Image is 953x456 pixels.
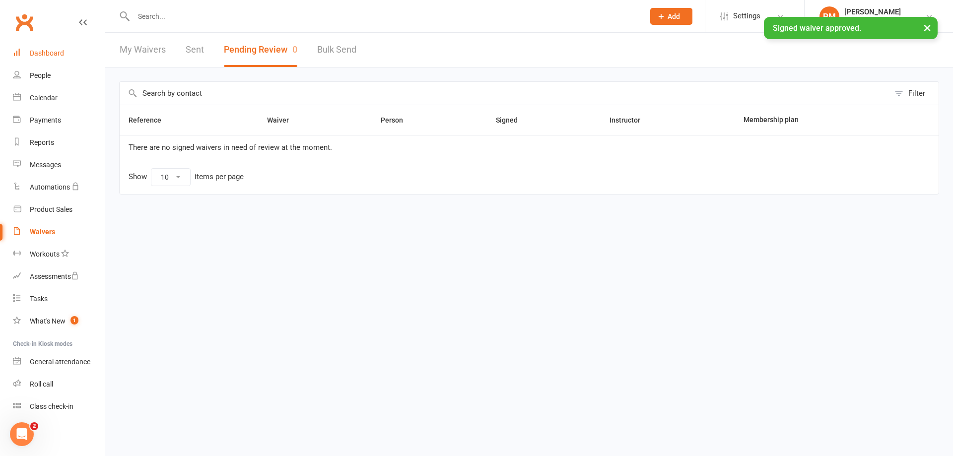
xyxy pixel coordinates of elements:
button: Filter [889,82,939,105]
a: Product Sales [13,198,105,221]
span: Instructor [610,116,651,124]
input: Search... [131,9,637,23]
input: Search by contact [120,82,889,105]
div: Tasks [30,295,48,303]
div: [PERSON_NAME] [844,7,923,16]
a: Calendar [13,87,105,109]
div: Payments [30,116,61,124]
a: Sent [186,33,204,67]
a: Workouts [13,243,105,265]
div: PM [819,6,839,26]
span: Add [668,12,680,20]
div: Product Sales [30,205,72,213]
div: Roll call [30,380,53,388]
button: × [918,17,936,38]
a: What's New1 [13,310,105,332]
div: What's New [30,317,66,325]
a: Roll call [13,373,105,395]
span: Reference [129,116,172,124]
div: Dynamic Health & Fitness [844,16,923,25]
span: 0 [292,44,297,55]
div: People [30,71,51,79]
div: Signed waiver approved. [764,17,938,39]
a: Tasks [13,288,105,310]
span: Signed [496,116,529,124]
span: Waiver [267,116,300,124]
a: Bulk Send [317,33,356,67]
button: Instructor [610,114,651,126]
a: Assessments [13,265,105,288]
div: Show [129,168,244,186]
a: Dashboard [13,42,105,65]
td: There are no signed waivers in need of review at the moment. [120,135,939,160]
th: Membership plan [735,105,898,135]
div: Class check-in [30,402,73,410]
span: 1 [70,316,78,325]
a: My Waivers [120,33,166,67]
a: Waivers [13,221,105,243]
a: Messages [13,154,105,176]
div: items per page [195,173,244,181]
button: Person [381,114,414,126]
span: Settings [733,5,760,27]
a: Automations [13,176,105,198]
div: Messages [30,161,61,169]
button: Waiver [267,114,300,126]
iframe: Intercom live chat [10,422,34,446]
button: Pending Review0 [224,33,297,67]
button: Signed [496,114,529,126]
span: Person [381,116,414,124]
button: Add [650,8,692,25]
div: General attendance [30,358,90,366]
a: Clubworx [12,10,37,35]
button: Reference [129,114,172,126]
div: Assessments [30,272,79,280]
span: 2 [30,422,38,430]
div: Calendar [30,94,58,102]
a: General attendance kiosk mode [13,351,105,373]
div: Waivers [30,228,55,236]
a: People [13,65,105,87]
div: Reports [30,138,54,146]
a: Payments [13,109,105,131]
div: Dashboard [30,49,64,57]
div: Workouts [30,250,60,258]
a: Reports [13,131,105,154]
div: Filter [908,87,925,99]
a: Class kiosk mode [13,395,105,418]
div: Automations [30,183,70,191]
